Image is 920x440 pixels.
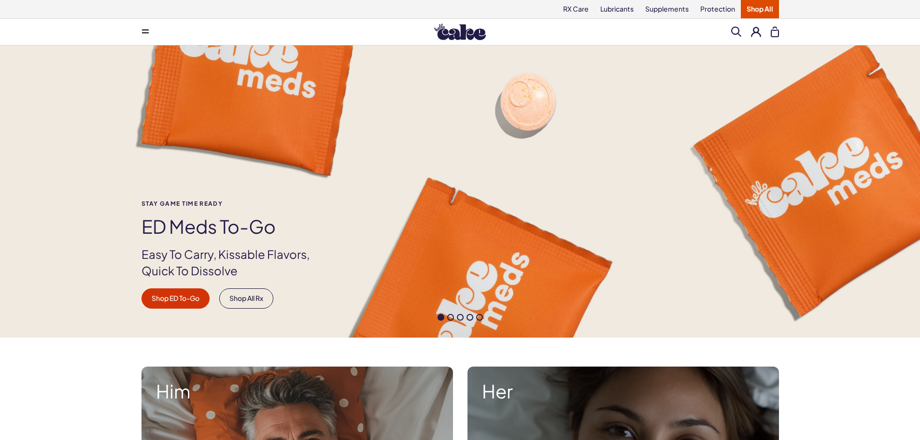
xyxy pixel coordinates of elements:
img: Hello Cake [434,24,486,40]
h1: ED Meds to-go [142,216,326,237]
strong: Him [156,381,439,401]
a: Shop ED To-Go [142,288,210,309]
strong: Her [482,381,764,401]
p: Easy To Carry, Kissable Flavors, Quick To Dissolve [142,246,326,279]
span: Stay Game time ready [142,200,326,207]
a: Shop All Rx [219,288,273,309]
